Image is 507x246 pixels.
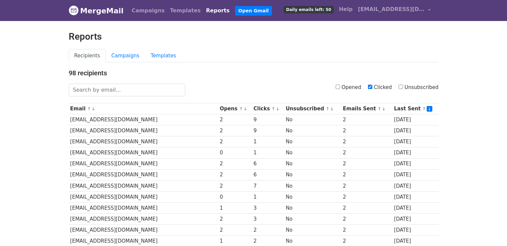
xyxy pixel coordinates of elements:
[284,202,341,213] td: No
[252,180,284,191] td: 7
[284,103,341,114] th: Unsubscribed
[392,136,438,147] td: [DATE]
[284,147,341,158] td: No
[392,169,438,180] td: [DATE]
[235,6,272,16] a: Open Gmail
[69,136,218,147] td: [EMAIL_ADDRESS][DOMAIN_NAME]
[392,125,438,136] td: [DATE]
[272,106,275,111] a: ↑
[252,169,284,180] td: 6
[341,202,392,213] td: 2
[399,85,403,89] input: Unsubscribed
[368,85,372,89] input: Clicked
[358,5,425,13] span: [EMAIL_ADDRESS][DOMAIN_NAME]
[341,114,392,125] td: 2
[252,136,284,147] td: 1
[341,136,392,147] td: 2
[243,106,247,111] a: ↓
[218,103,252,114] th: Opens
[330,106,334,111] a: ↓
[284,136,341,147] td: No
[341,158,392,169] td: 2
[252,225,284,236] td: 2
[69,84,185,96] input: Search by email...
[69,158,218,169] td: [EMAIL_ADDRESS][DOMAIN_NAME]
[392,191,438,202] td: [DATE]
[92,106,95,111] a: ↓
[167,4,203,17] a: Templates
[252,214,284,225] td: 3
[218,214,252,225] td: 2
[87,106,91,111] a: ↑
[203,4,232,17] a: Reports
[69,31,439,42] h2: Reports
[218,158,252,169] td: 2
[69,180,218,191] td: [EMAIL_ADDRESS][DOMAIN_NAME]
[341,125,392,136] td: 2
[392,147,438,158] td: [DATE]
[284,158,341,169] td: No
[69,103,218,114] th: Email
[218,180,252,191] td: 2
[218,225,252,236] td: 2
[252,114,284,125] td: 9
[392,225,438,236] td: [DATE]
[106,49,145,63] a: Campaigns
[252,158,284,169] td: 6
[284,180,341,191] td: No
[69,69,439,77] h4: 98 recipients
[69,4,124,18] a: MergeMail
[422,106,426,111] a: ↑
[284,191,341,202] td: No
[69,147,218,158] td: [EMAIL_ADDRESS][DOMAIN_NAME]
[284,125,341,136] td: No
[399,84,439,91] label: Unsubscribed
[218,169,252,180] td: 2
[284,114,341,125] td: No
[218,202,252,213] td: 1
[252,191,284,202] td: 1
[427,106,432,112] a: ↓
[129,4,167,17] a: Campaigns
[392,114,438,125] td: [DATE]
[341,103,392,114] th: Emails Sent
[252,103,284,114] th: Clicks
[218,125,252,136] td: 2
[336,85,340,89] input: Opened
[69,202,218,213] td: [EMAIL_ADDRESS][DOMAIN_NAME]
[69,5,79,15] img: MergeMail logo
[378,106,381,111] a: ↑
[392,180,438,191] td: [DATE]
[326,106,330,111] a: ↑
[218,147,252,158] td: 0
[69,169,218,180] td: [EMAIL_ADDRESS][DOMAIN_NAME]
[252,147,284,158] td: 1
[252,125,284,136] td: 9
[281,3,336,16] a: Daily emails left: 50
[69,214,218,225] td: [EMAIL_ADDRESS][DOMAIN_NAME]
[368,84,392,91] label: Clicked
[341,225,392,236] td: 2
[284,6,333,13] span: Daily emails left: 50
[336,84,361,91] label: Opened
[69,114,218,125] td: [EMAIL_ADDRESS][DOMAIN_NAME]
[276,106,280,111] a: ↓
[392,214,438,225] td: [DATE]
[341,147,392,158] td: 2
[392,158,438,169] td: [DATE]
[336,3,355,16] a: Help
[284,214,341,225] td: No
[239,106,243,111] a: ↑
[145,49,182,63] a: Templates
[382,106,386,111] a: ↓
[218,191,252,202] td: 0
[218,114,252,125] td: 2
[341,180,392,191] td: 2
[252,202,284,213] td: 3
[392,202,438,213] td: [DATE]
[341,214,392,225] td: 2
[341,169,392,180] td: 2
[69,191,218,202] td: [EMAIL_ADDRESS][DOMAIN_NAME]
[69,125,218,136] td: [EMAIL_ADDRESS][DOMAIN_NAME]
[341,191,392,202] td: 2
